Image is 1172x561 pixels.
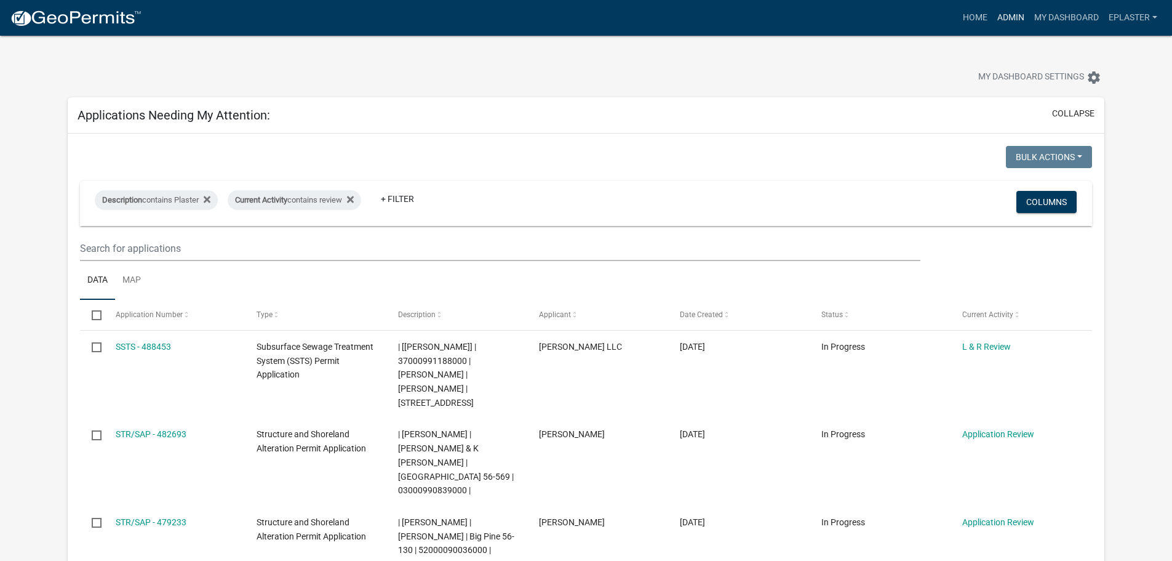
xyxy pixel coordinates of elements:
datatable-header-cell: Date Created [668,300,809,329]
a: Application Review [962,517,1034,527]
datatable-header-cell: Select [80,300,103,329]
button: My Dashboard Settingssettings [968,65,1111,89]
div: contains review [228,190,361,210]
span: Roisum LLC [539,342,622,352]
button: Bulk Actions [1006,146,1092,168]
datatable-header-cell: Description [386,300,527,329]
span: Applicant [539,310,571,319]
span: Structure and Shoreland Alteration Permit Application [257,517,366,541]
a: STR/SAP - 479233 [116,517,186,527]
span: Structure and Shoreland Alteration Permit Application [257,429,366,453]
a: STR/SAP - 482693 [116,429,186,439]
a: L & R Review [962,342,1011,352]
span: | [Elizabeth Plaster] | 37000991188000 | TORREY L HOVLAND | ANDREA N HOVLAND | 24864 TRI LAKES DR [398,342,476,408]
span: 10/06/2025 [680,342,705,352]
span: Application Number [116,310,183,319]
a: SSTS - 488453 [116,342,171,352]
span: In Progress [821,342,865,352]
div: contains Plaster [95,190,218,210]
span: In Progress [821,429,865,439]
span: My Dashboard Settings [978,70,1084,85]
input: Search for applications [80,236,920,261]
button: collapse [1052,107,1094,120]
span: In Progress [821,517,865,527]
a: eplaster [1104,6,1162,30]
span: Current Activity [962,310,1013,319]
datatable-header-cell: Type [245,300,386,329]
datatable-header-cell: Applicant [527,300,668,329]
datatable-header-cell: Current Activity [951,300,1091,329]
a: + Filter [371,188,424,210]
span: Subsurface Sewage Treatment System (SSTS) Permit Application [257,342,373,380]
a: Admin [992,6,1029,30]
span: 09/16/2025 [680,517,705,527]
a: Home [958,6,992,30]
span: | Elizabeth Plaster | JOHN DOUGHERTY & K SEBESTA | Norway 56-569 | 03000990839000 | [398,429,514,495]
i: settings [1086,70,1101,85]
a: My Dashboard [1029,6,1104,30]
span: Status [821,310,843,319]
span: Description [398,310,436,319]
datatable-header-cell: Status [810,300,951,329]
a: Data [80,261,115,301]
h5: Applications Needing My Attention: [78,108,270,123]
span: 09/23/2025 [680,429,705,439]
span: Description [102,195,142,204]
a: Application Review [962,429,1034,439]
span: Don Matz [539,517,605,527]
a: Map [115,261,148,301]
span: Current Activity [235,195,287,204]
span: Type [257,310,273,319]
button: Columns [1016,191,1077,213]
datatable-header-cell: Application Number [104,300,245,329]
span: | Elizabeth Plaster | DONALD R MATZ | Big Pine 56-130 | 52000090036000 | [398,517,514,555]
span: Date Created [680,310,723,319]
span: Jaymey [539,429,605,439]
